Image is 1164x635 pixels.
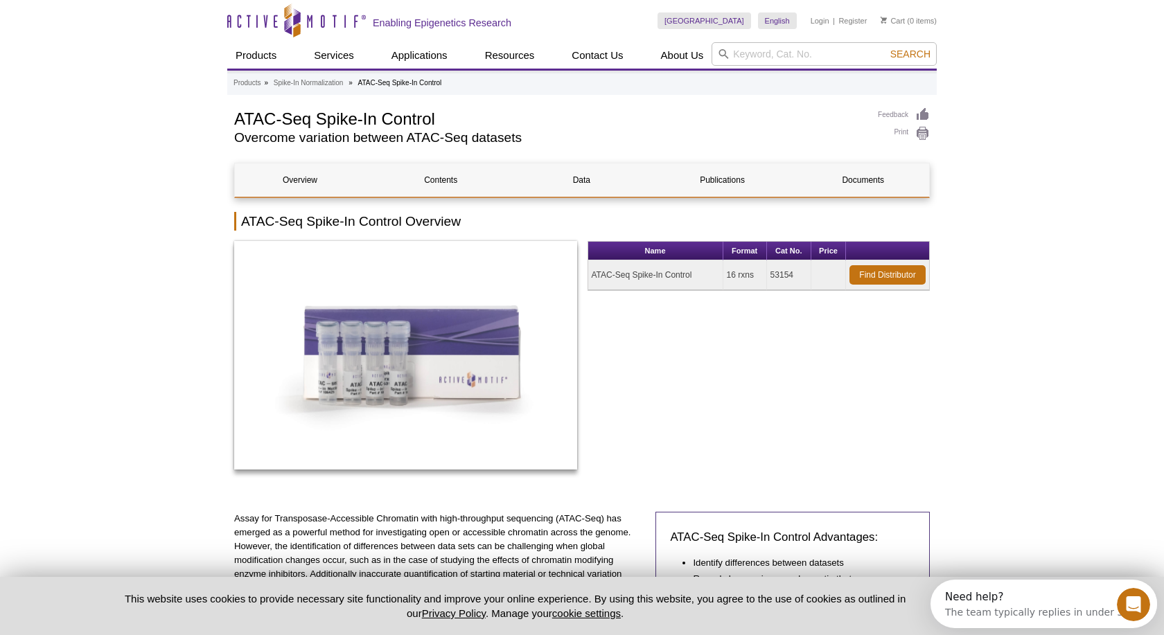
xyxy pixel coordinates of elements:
[890,48,931,60] span: Search
[811,16,829,26] a: Login
[373,17,511,29] h2: Enabling Epigenetics Research
[233,77,261,89] a: Products
[6,6,243,44] div: Open Intercom Messenger
[306,42,362,69] a: Services
[693,572,901,600] li: Reveal changes in open chromatin that were masked by cell number differences
[878,107,930,123] a: Feedback
[358,79,442,87] li: ATAC-Seq Spike-In Control
[838,16,867,26] a: Register
[234,241,577,469] img: ATAC-Seq Spike-In Control
[767,260,811,290] td: 53154
[227,42,285,69] a: Products
[723,242,767,260] th: Format
[100,591,930,620] p: This website uses cookies to provide necessary site functionality and improve your online experie...
[658,12,751,29] a: [GEOGRAPHIC_DATA]
[383,42,456,69] a: Applications
[723,260,767,290] td: 16 rxns
[712,42,937,66] input: Keyword, Cat. No.
[653,42,712,69] a: About Us
[235,163,365,197] a: Overview
[881,16,905,26] a: Cart
[1117,588,1150,621] iframe: Intercom live chat
[931,580,1157,628] iframe: Intercom live chat discovery launcher
[234,132,864,144] h2: Overcome variation between ATAC-Seq datasets
[588,260,723,290] td: ATAC-Seq Spike-In Control
[274,77,344,89] a: Spike-In Normalization
[670,529,915,546] h3: ATAC-Seq Spike-In Control Advantages:
[878,126,930,141] a: Print
[811,242,846,260] th: Price
[264,79,268,87] li: »
[886,48,935,60] button: Search
[693,556,901,570] li: Identify differences between datasets
[349,79,353,87] li: »
[881,12,937,29] li: (0 items)
[849,265,926,285] a: Find Distributor
[833,12,835,29] li: |
[552,607,621,619] button: cookie settings
[376,163,506,197] a: Contents
[758,12,797,29] a: English
[234,212,930,231] h2: ATAC-Seq Spike-In Control Overview
[422,607,486,619] a: Privacy Policy
[15,23,202,37] div: The team typically replies in under 3m
[516,163,646,197] a: Data
[15,12,202,23] div: Need help?
[588,242,723,260] th: Name
[798,163,928,197] a: Documents
[234,107,864,128] h1: ATAC-Seq Spike-In Control
[881,17,887,24] img: Your Cart
[563,42,631,69] a: Contact Us
[477,42,543,69] a: Resources
[658,163,788,197] a: Publications
[767,242,811,260] th: Cat No.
